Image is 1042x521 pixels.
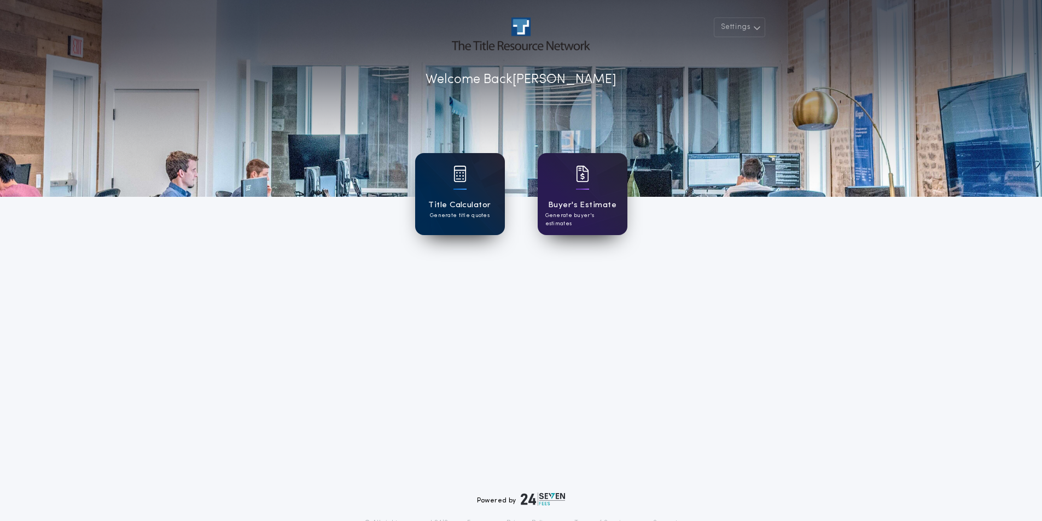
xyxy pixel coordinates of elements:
p: Welcome Back [PERSON_NAME] [426,70,616,90]
button: Settings [714,17,765,37]
p: Generate buyer's estimates [545,212,620,228]
h1: Buyer's Estimate [548,199,616,212]
img: card icon [576,166,589,182]
img: logo [521,493,566,506]
a: card iconBuyer's EstimateGenerate buyer's estimates [538,153,627,235]
img: account-logo [452,17,590,50]
a: card iconTitle CalculatorGenerate title quotes [415,153,505,235]
div: Powered by [477,493,566,506]
img: card icon [453,166,467,182]
h1: Title Calculator [428,199,491,212]
p: Generate title quotes [430,212,490,220]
